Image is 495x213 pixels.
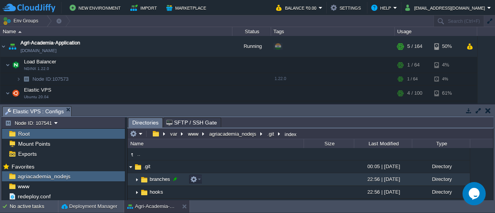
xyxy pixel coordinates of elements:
[16,183,31,190] a: www
[5,57,10,73] img: AMDAwAAAACH5BAEAAAAALAAAAAABAAEAAAICRAEAOw==
[148,176,171,182] a: branches
[32,76,70,82] span: 107573
[16,73,21,85] img: AMDAwAAAACH5BAEAAAAALAAAAAABAAEAAAICRAEAOw==
[266,130,276,137] button: .git
[412,160,470,172] div: Directory
[187,130,200,137] button: www
[166,3,208,12] button: Marketplace
[17,150,38,157] span: Exports
[1,27,232,36] div: Name
[134,199,140,211] img: AMDAwAAAACH5BAEAAAAALAAAAAABAAEAAAICRAEAOw==
[463,182,487,205] iframe: chat widget
[407,101,420,113] div: 4 / 100
[23,58,57,65] span: Load Balancer
[7,36,18,57] img: AMDAwAAAACH5BAEAAAAALAAAAAABAAEAAAICRAEAOw==
[166,118,217,127] span: SFTP / SSH Gate
[18,31,22,33] img: AMDAwAAAACH5BAEAAAAALAAAAAABAAEAAAICRAEAOw==
[132,118,159,128] span: Directories
[434,73,459,85] div: 4%
[128,150,136,159] img: AMDAwAAAACH5BAEAAAAALAAAAAABAAEAAAICRAEAOw==
[0,36,7,57] img: AMDAwAAAACH5BAEAAAAALAAAAAABAAEAAAICRAEAOw==
[23,87,53,93] span: Elastic VPS
[16,101,21,113] img: AMDAwAAAACH5BAEAAAAALAAAAAABAAEAAAICRAEAOw==
[405,3,487,12] button: [EMAIL_ADDRESS][DOMAIN_NAME]
[3,3,55,13] img: CloudJiffy
[407,36,422,57] div: 5 / 164
[24,95,49,99] span: Ubuntu 20.04
[136,151,142,157] a: ..
[283,131,297,137] div: index
[128,139,304,148] div: Name
[276,3,319,12] button: Balance ₹0.00
[16,193,52,200] a: redeploy.conf
[304,139,354,148] div: Size
[5,119,54,126] button: Node ID: 107541
[140,176,148,184] img: AMDAwAAAACH5BAEAAAAALAAAAAABAAEAAAICRAEAOw==
[395,27,477,36] div: Usage
[130,3,159,12] button: Import
[354,160,412,172] div: 00:05 | [DATE]
[142,163,152,170] a: .git
[271,27,394,36] div: Tags
[17,140,51,147] a: Mount Points
[20,47,56,55] a: [DOMAIN_NAME]
[208,130,258,137] button: agriacademia_nodejs
[407,73,418,85] div: 1 / 64
[10,85,21,101] img: AMDAwAAAACH5BAEAAAAALAAAAAABAAEAAAICRAEAOw==
[434,36,459,57] div: 50%
[127,203,176,210] button: Agri-Academia-Application
[169,130,179,137] button: var
[134,186,140,198] img: AMDAwAAAACH5BAEAAAAALAAAAAABAAEAAAICRAEAOw==
[128,128,493,139] input: Click to enter the path
[134,174,140,186] img: AMDAwAAAACH5BAEAAAAALAAAAAABAAEAAAICRAEAOw==
[16,173,72,180] a: agriacademia_nodejs
[232,36,271,57] div: Running
[20,39,80,47] a: Agri-Academia-Application
[24,66,49,71] span: NGINX 1.22.0
[128,161,134,173] img: AMDAwAAAACH5BAEAAAAALAAAAAABAAEAAAICRAEAOw==
[61,203,117,210] button: Deployment Manager
[331,3,363,12] button: Settings
[10,164,36,170] a: Favorites
[434,101,459,113] div: 61%
[3,15,41,26] button: Env Groups
[355,139,412,148] div: Last Modified
[434,85,459,101] div: 61%
[354,186,412,198] div: 22:56 | [DATE]
[23,59,57,65] a: Load BalancerNGINX 1.22.0
[32,76,52,82] span: Node ID:
[134,163,142,171] img: AMDAwAAAACH5BAEAAAAALAAAAAABAAEAAAICRAEAOw==
[21,73,32,85] img: AMDAwAAAACH5BAEAAAAALAAAAAABAAEAAAICRAEAOw==
[148,189,164,195] a: hooks
[23,87,53,93] a: Elastic VPSUbuntu 20.04
[70,3,123,12] button: New Environment
[371,3,393,12] button: Help
[21,101,32,113] img: AMDAwAAAACH5BAEAAAAALAAAAAABAAEAAAICRAEAOw==
[434,57,459,73] div: 4%
[17,130,31,137] span: Root
[32,76,70,82] a: Node ID:107573
[5,85,10,101] img: AMDAwAAAACH5BAEAAAAALAAAAAABAAEAAAICRAEAOw==
[407,57,420,73] div: 1 / 64
[275,76,286,81] span: 1.22.0
[407,85,422,101] div: 4 / 100
[140,188,148,197] img: AMDAwAAAACH5BAEAAAAALAAAAAABAAEAAAICRAEAOw==
[10,57,21,73] img: AMDAwAAAACH5BAEAAAAALAAAAAABAAEAAAICRAEAOw==
[412,199,470,211] div: Directory
[413,139,470,148] div: Type
[10,200,58,213] div: No active tasks
[354,173,412,185] div: 22:56 | [DATE]
[354,199,412,211] div: 22:56 | [DATE]
[412,173,470,185] div: Directory
[412,186,470,198] div: Directory
[233,27,271,36] div: Status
